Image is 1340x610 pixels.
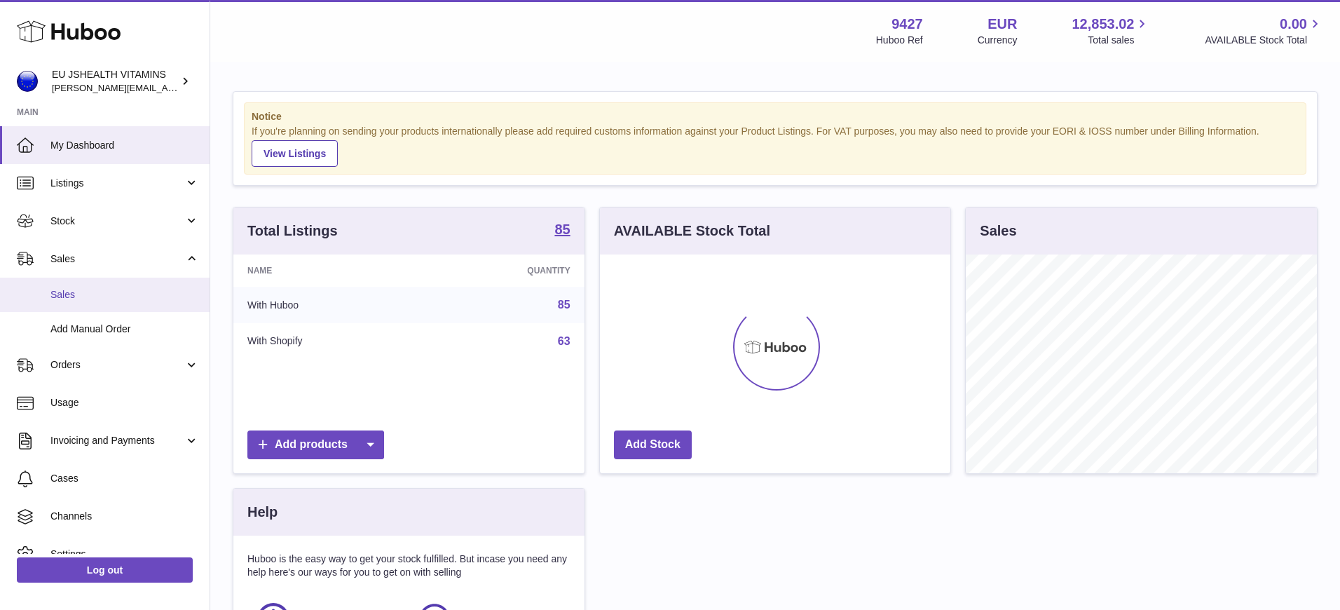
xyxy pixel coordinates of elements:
span: AVAILABLE Stock Total [1205,34,1323,47]
span: 0.00 [1280,15,1307,34]
h3: Total Listings [247,222,338,240]
div: Huboo Ref [876,34,923,47]
th: Name [233,255,423,287]
a: Add products [247,431,384,459]
a: 63 [558,335,570,347]
span: Settings [50,548,199,561]
span: Total sales [1088,34,1150,47]
a: View Listings [252,140,338,167]
a: 85 [558,299,570,311]
strong: 85 [554,222,570,236]
strong: Notice [252,110,1299,123]
img: laura@jessicasepel.com [17,71,38,92]
span: Usage [50,396,199,409]
span: Cases [50,472,199,485]
span: Orders [50,358,184,372]
div: If you're planning on sending your products internationally please add required customs informati... [252,125,1299,167]
h3: Help [247,503,278,522]
th: Quantity [423,255,584,287]
span: Listings [50,177,184,190]
td: With Huboo [233,287,423,323]
span: 12,853.02 [1072,15,1134,34]
a: 0.00 AVAILABLE Stock Total [1205,15,1323,47]
h3: Sales [980,222,1016,240]
span: Channels [50,510,199,523]
span: Sales [50,288,199,301]
strong: EUR [987,15,1017,34]
a: 12,853.02 Total sales [1072,15,1150,47]
a: Log out [17,557,193,583]
span: [PERSON_NAME][EMAIL_ADDRESS][DOMAIN_NAME] [52,82,281,93]
strong: 9427 [891,15,923,34]
div: Currency [978,34,1018,47]
span: Sales [50,252,184,266]
h3: AVAILABLE Stock Total [614,222,770,240]
span: My Dashboard [50,139,199,152]
td: With Shopify [233,323,423,360]
div: EU JSHEALTH VITAMINS [52,68,178,95]
span: Stock [50,215,184,228]
span: Invoicing and Payments [50,434,184,447]
a: 85 [554,222,570,239]
p: Huboo is the easy way to get your stock fulfilled. But incase you need any help here's our ways f... [247,553,570,579]
a: Add Stock [614,431,692,459]
span: Add Manual Order [50,323,199,336]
